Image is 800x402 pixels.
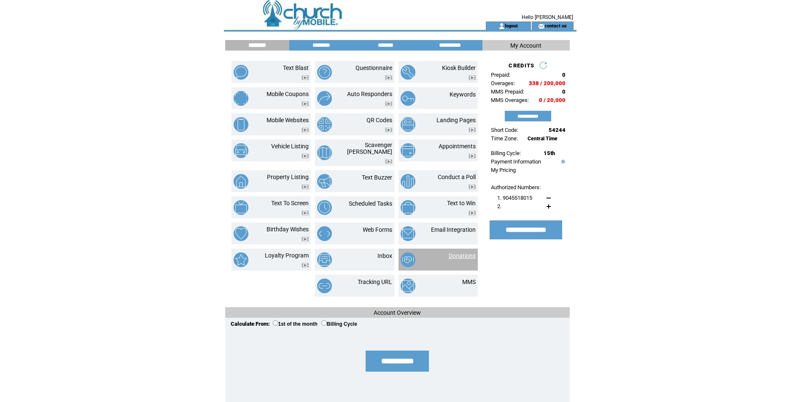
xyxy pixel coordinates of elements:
label: 1st of the month [273,321,318,327]
a: Text to Win [447,200,476,206]
img: tracking-url.png [317,279,332,293]
img: questionnaire.png [317,65,332,80]
label: Billing Cycle [321,321,357,327]
a: MMS [462,279,476,285]
a: Birthday Wishes [267,226,309,233]
a: Vehicle Listing [271,143,309,150]
img: help.gif [559,160,565,163]
img: auto-responders.png [317,91,332,106]
a: Scavenger [PERSON_NAME] [347,142,392,155]
span: Calculate From: [231,321,270,327]
img: text-to-screen.png [234,200,248,215]
img: video.png [385,75,392,80]
img: scheduled-tasks.png [317,200,332,215]
a: Mobile Coupons [267,91,309,97]
span: 15th [544,150,555,156]
img: donations.png [401,252,415,267]
a: Keywords [450,91,476,98]
img: text-to-win.png [401,200,415,215]
a: Property Listing [267,174,309,180]
a: Tracking URL [358,279,392,285]
a: Conduct a Poll [438,174,476,180]
a: logout [505,23,518,28]
a: Kiosk Builder [442,64,476,71]
img: video.png [302,237,309,241]
a: Landing Pages [436,117,476,123]
span: Central Time [528,136,558,142]
img: kiosk-builder.png [401,65,415,80]
img: mobile-coupons.png [234,91,248,106]
img: video.png [385,102,392,106]
img: video.png [469,154,476,158]
input: Billing Cycle [321,320,327,326]
a: My Pricing [491,167,516,173]
img: video.png [302,211,309,215]
img: email-integration.png [401,226,415,241]
span: 338 / 200,000 [529,80,566,86]
span: 54244 [549,127,566,133]
img: keywords.png [401,91,415,106]
a: Web Forms [363,226,392,233]
img: conduct-a-poll.png [401,174,415,189]
a: contact us [544,23,567,28]
img: text-buzzer.png [317,174,332,189]
span: MMS Prepaid: [491,88,524,95]
img: video.png [302,154,309,158]
img: video.png [469,211,476,215]
img: birthday-wishes.png [234,226,248,241]
span: Overages: [491,80,515,86]
img: web-forms.png [317,226,332,241]
span: 1. 9045518015 [497,195,532,201]
img: vehicle-listing.png [234,143,248,158]
img: video.png [302,102,309,106]
a: Text Buzzer [362,174,392,181]
span: 0 / 20,000 [539,97,566,103]
a: Mobile Websites [267,117,309,123]
img: scavenger-hunt.png [317,145,332,160]
a: Payment Information [491,158,541,165]
img: video.png [302,75,309,80]
a: Auto Responders [347,91,392,97]
img: video.png [469,75,476,80]
img: landing-pages.png [401,117,415,132]
input: 1st of the month [273,320,278,326]
img: video.png [469,128,476,132]
a: Questionnaire [356,64,392,71]
span: Prepaid: [491,72,510,78]
span: My Account [510,42,541,49]
img: video.png [385,128,392,132]
a: QR Codes [366,117,392,123]
a: Inbox [377,252,392,259]
a: Loyalty Program [265,252,309,259]
img: video.png [385,159,392,164]
a: Text Blast [283,64,309,71]
img: video.png [469,185,476,189]
span: Account Overview [374,309,421,316]
a: Text To Screen [271,200,309,206]
a: Scheduled Tasks [349,200,392,207]
span: Time Zone: [491,135,518,142]
a: Appointments [439,143,476,150]
span: Billing Cycle: [491,150,521,156]
img: video.png [302,185,309,189]
img: loyalty-program.png [234,252,248,267]
span: MMS Overages: [491,97,529,103]
span: Short Code: [491,127,518,133]
span: 2. [497,203,501,209]
img: inbox.png [317,252,332,267]
img: property-listing.png [234,174,248,189]
img: video.png [302,128,309,132]
img: video.png [302,263,309,268]
img: mms.png [401,279,415,293]
img: contact_us_icon.gif [538,23,544,29]
span: CREDITS [509,62,534,69]
img: text-blast.png [234,65,248,80]
span: Authorized Numbers: [491,184,541,190]
img: mobile-websites.png [234,117,248,132]
a: Donations [449,252,476,259]
img: qr-codes.png [317,117,332,132]
a: Email Integration [431,226,476,233]
img: account_icon.gif [498,23,505,29]
span: 0 [562,72,566,78]
span: Hello [PERSON_NAME] [522,14,573,20]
